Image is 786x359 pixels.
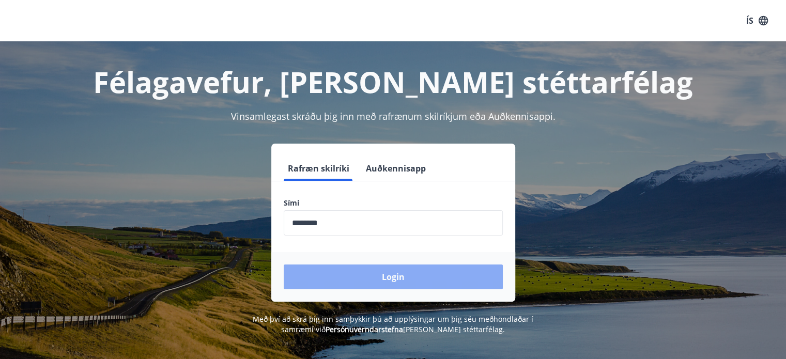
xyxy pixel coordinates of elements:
[741,11,774,30] button: ÍS
[34,62,753,101] h1: Félagavefur, [PERSON_NAME] stéttarfélag
[284,156,353,181] button: Rafræn skilríki
[231,110,556,122] span: Vinsamlegast skráðu þig inn með rafrænum skilríkjum eða Auðkennisappi.
[362,156,430,181] button: Auðkennisapp
[284,198,503,208] label: Sími
[284,264,503,289] button: Login
[253,314,533,334] span: Með því að skrá þig inn samþykkir þú að upplýsingar um þig séu meðhöndlaðar í samræmi við [PERSON...
[326,324,403,334] a: Persónuverndarstefna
